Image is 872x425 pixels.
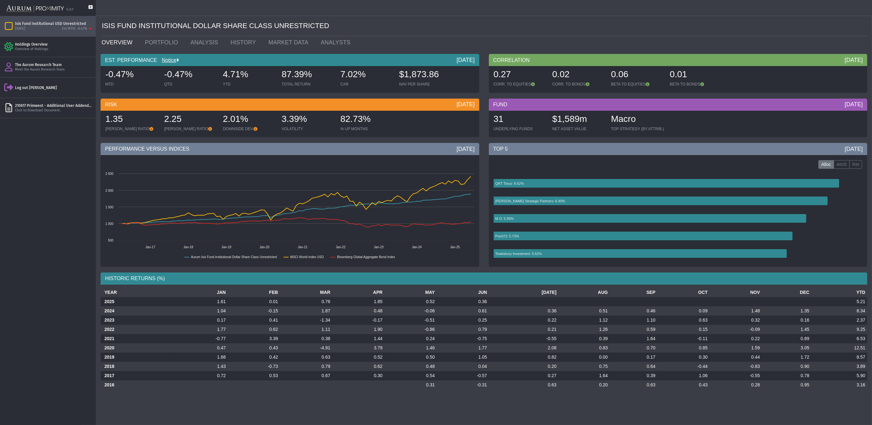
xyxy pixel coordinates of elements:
[15,26,25,31] div: [DATE]
[489,306,558,316] td: 0.36
[228,343,280,353] td: 0.43
[657,371,710,380] td: 1.06
[164,82,216,87] div: QTD
[15,21,93,26] div: Isis Fund Institutional USD Unrestricted
[489,54,868,66] div: CORRELATION
[811,306,867,316] td: 8.34
[811,288,867,297] th: YTD
[610,334,657,343] td: 1.64
[15,85,93,90] div: Log out [PERSON_NAME]
[437,362,489,371] td: 0.04
[845,56,863,64] div: [DATE]
[316,36,358,49] a: ANALYSTS
[105,222,113,226] text: 1 000
[811,380,867,390] td: 3.16
[102,16,867,36] div: ISIS FUND INSTITUTIONAL DOLLAR SHARE CLASS UNRESTRICTED
[280,297,332,306] td: 0.76
[611,126,664,131] div: TOP STRATEGY (BY ATTRIB.)
[145,245,155,249] text: Jan-17
[337,255,395,259] text: Bloomberg Global Aggregate Bond Index
[437,306,489,316] td: 0.61
[62,26,87,31] div: Est MTD: -0.47%
[105,82,158,87] div: MTD
[228,371,280,380] td: 0.53
[552,68,605,82] div: 0.02
[762,371,811,380] td: 0.78
[437,353,489,362] td: 1.05
[437,334,489,343] td: -0.75
[489,343,558,353] td: 2.08
[762,353,811,362] td: 1.72
[558,288,610,297] th: AUG
[489,325,558,334] td: 0.21
[558,371,610,380] td: 1.64
[140,36,186,49] a: PORTFOLIO
[228,306,280,316] td: -0.15
[709,316,762,325] td: 0.32
[164,69,193,79] span: -0.47%
[657,362,710,371] td: -0.44
[762,334,811,343] td: 0.89
[101,316,175,325] th: 2023
[610,343,657,353] td: 0.70
[223,113,275,126] div: 2.01%
[101,325,175,334] th: 2022
[332,316,384,325] td: -0.17
[101,297,175,306] th: 2025
[164,126,216,131] div: [PERSON_NAME] RATIO
[105,126,158,131] div: [PERSON_NAME] RATIO
[762,325,811,334] td: 1.45
[228,334,280,343] td: 3.39
[228,362,280,371] td: -0.73
[101,306,175,316] th: 2024
[657,353,710,362] td: 0.30
[811,297,867,306] td: 5.21
[558,362,610,371] td: 0.75
[709,288,762,297] th: NOV
[186,36,226,49] a: ANALYSIS
[97,36,140,49] a: OVERVIEW
[657,343,710,353] td: 0.85
[657,288,710,297] th: OCT
[222,245,231,249] text: Jan-19
[184,245,193,249] text: Jan-18
[762,380,811,390] td: 0.95
[164,113,216,126] div: 2.25
[280,343,332,353] td: -4.91
[280,334,332,343] td: 0.38
[101,334,175,343] th: 2021
[558,325,610,334] td: 1.26
[762,362,811,371] td: 0.90
[610,325,657,334] td: 0.59
[610,362,657,371] td: 0.64
[157,57,176,63] a: Notice
[108,239,113,242] text: 500
[495,252,542,256] text: Tewksbury Investment: 5.62%
[298,245,307,249] text: Jan-21
[494,82,546,87] div: CORR. TO EQUITIES
[558,334,610,343] td: 0.39
[558,306,610,316] td: 0.51
[709,371,762,380] td: -0.55
[709,362,762,371] td: -0.83
[494,113,546,126] div: 31
[610,371,657,380] td: 0.39
[762,343,811,353] td: 3.05
[332,297,384,306] td: 1.85
[101,362,175,371] th: 2018
[228,316,280,325] td: 0.41
[495,182,524,185] text: QRT Torus: 6.62%
[228,297,280,306] td: 0.01
[657,316,710,325] td: 0.63
[101,99,479,111] div: RISK
[437,325,489,334] td: 0.79
[762,288,811,297] th: DEC
[282,68,334,82] div: 87.39%
[374,245,384,249] text: Jan-23
[332,343,384,353] td: 3.79
[709,353,762,362] td: 0.44
[175,362,228,371] td: 1.43
[101,343,175,353] th: 2020
[340,68,393,82] div: 7.02%
[223,68,275,82] div: 4.71%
